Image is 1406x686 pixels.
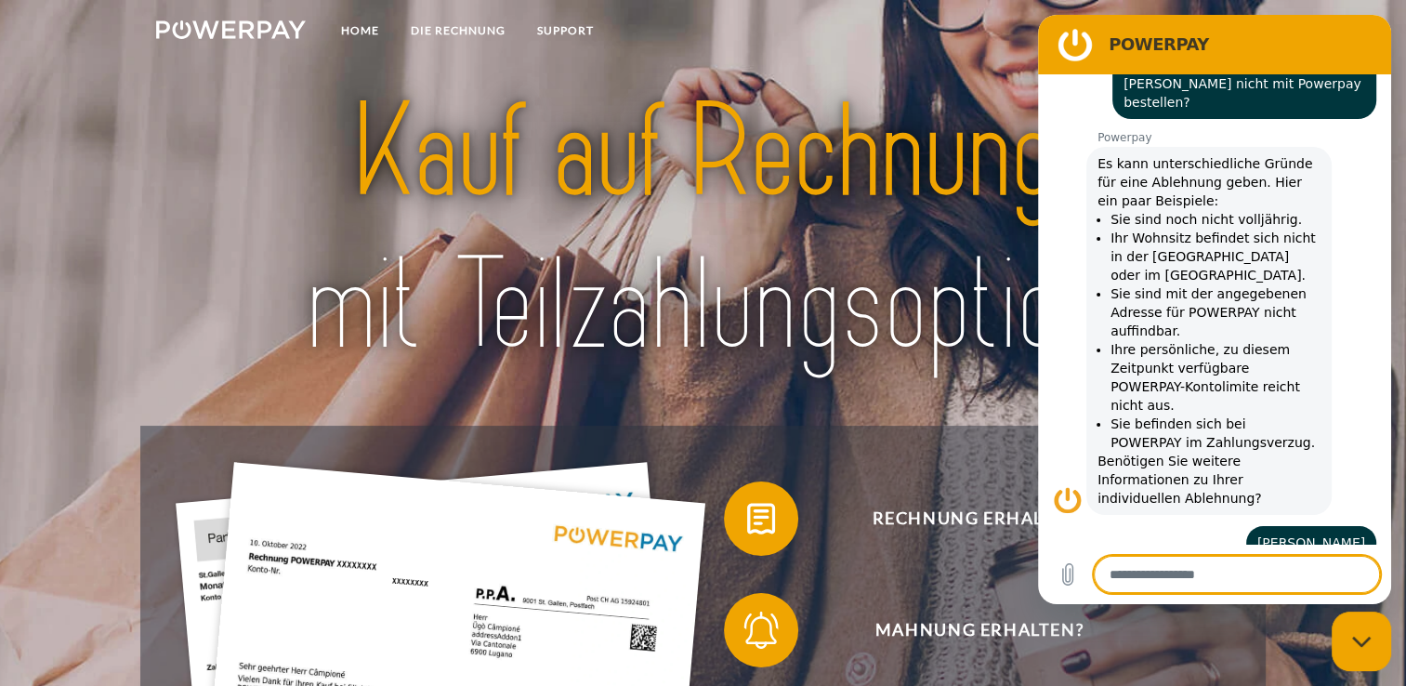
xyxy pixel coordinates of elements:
button: Rechnung erhalten? [724,482,1207,556]
iframe: Messaging-Fenster [1038,15,1391,604]
img: logo-powerpay-white.svg [156,20,306,39]
img: title-powerpay_de.svg [210,69,1196,390]
button: Mahnung erhalten? [724,593,1207,667]
span: Mahnung erhalten? [752,593,1207,667]
img: qb_bill.svg [738,495,784,542]
a: agb [1154,14,1212,47]
a: SUPPORT [521,14,610,47]
a: DIE RECHNUNG [395,14,521,47]
span: Rechnung erhalten? [752,482,1207,556]
iframe: Schaltfläche zum Öffnen des Messaging-Fensters; Konversation läuft [1332,612,1391,671]
img: qb_bell.svg [738,607,784,653]
a: Home [325,14,395,47]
